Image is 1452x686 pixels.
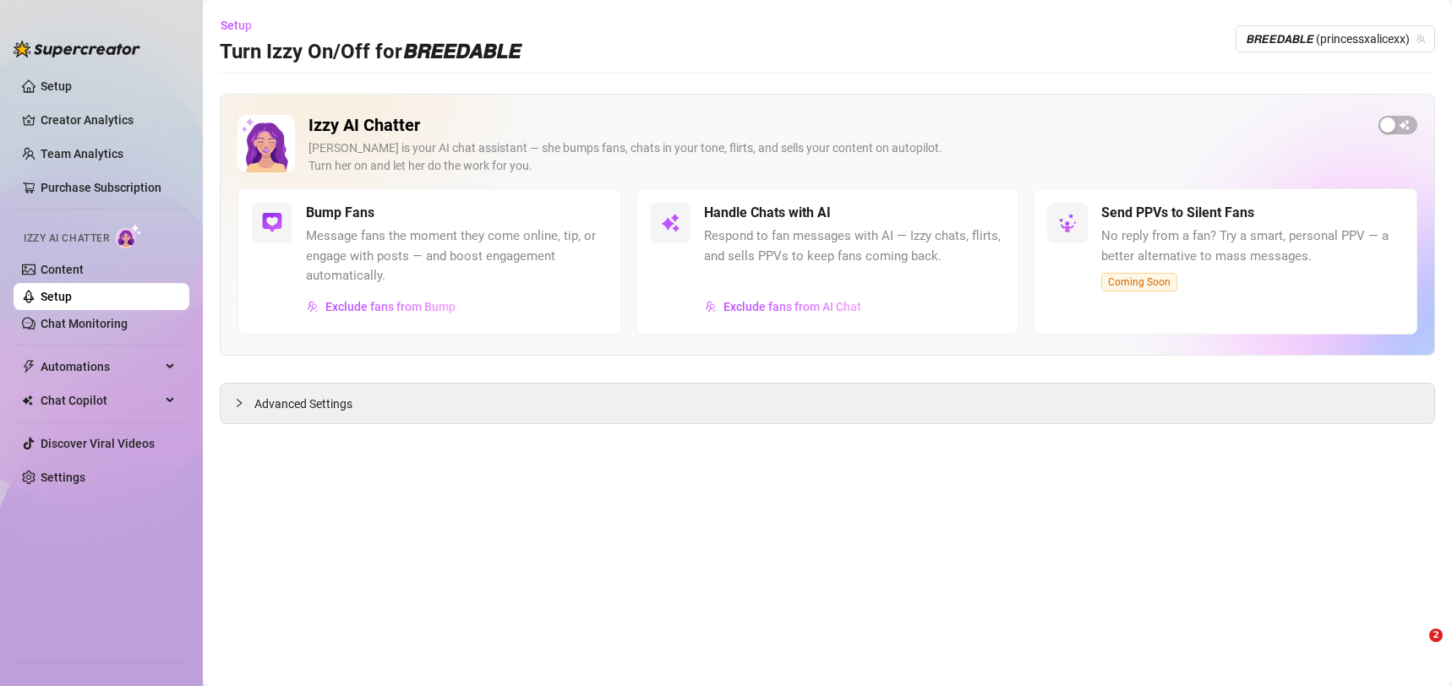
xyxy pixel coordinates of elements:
[41,353,161,380] span: Automations
[41,147,123,161] a: Team Analytics
[41,263,84,276] a: Content
[41,106,176,133] a: Creator Analytics
[306,226,608,286] span: Message fans the moment they come online, tip, or engage with posts — and boost engagement automa...
[22,360,35,373] span: thunderbolt
[1416,34,1426,44] span: team
[41,471,85,484] a: Settings
[723,300,861,313] span: Exclude fans from AI Chat
[308,115,1365,136] h2: Izzy AI Chatter
[14,41,140,57] img: logo-BBDzfeDw.svg
[237,115,295,172] img: Izzy AI Chatter
[1101,226,1403,266] span: No reply from a fan? Try a smart, personal PPV — a better alternative to mass messages.
[660,213,680,233] img: svg%3e
[220,12,265,39] button: Setup
[1395,629,1435,669] iframe: Intercom live chat
[306,293,456,320] button: Exclude fans from Bump
[704,226,1006,266] span: Respond to fan messages with AI — Izzy chats, flirts, and sells PPVs to keep fans coming back.
[41,437,155,450] a: Discover Viral Videos
[306,203,374,223] h5: Bump Fans
[22,395,33,406] img: Chat Copilot
[1101,273,1177,291] span: Coming Soon
[705,301,717,313] img: svg%3e
[221,19,252,32] span: Setup
[307,301,319,313] img: svg%3e
[1246,26,1425,52] span: 𝘽𝙍𝙀𝙀𝘿𝘼𝘽𝙇𝙀 (princessxalicexx)
[234,394,254,412] div: collapsed
[1429,629,1443,642] span: 2
[41,317,128,330] a: Chat Monitoring
[234,398,244,408] span: collapsed
[41,387,161,414] span: Chat Copilot
[262,213,282,233] img: svg%3e
[41,79,72,93] a: Setup
[1057,213,1078,233] img: svg%3e
[704,293,862,320] button: Exclude fans from AI Chat
[254,395,352,413] span: Advanced Settings
[325,300,456,313] span: Exclude fans from Bump
[704,203,831,223] h5: Handle Chats with AI
[41,174,176,201] a: Purchase Subscription
[41,290,72,303] a: Setup
[116,224,142,248] img: AI Chatter
[220,39,520,66] h3: Turn Izzy On/Off for 𝘽𝙍𝙀𝙀𝘿𝘼𝘽𝙇𝙀
[24,231,109,247] span: Izzy AI Chatter
[1101,203,1254,223] h5: Send PPVs to Silent Fans
[308,139,1365,175] div: [PERSON_NAME] is your AI chat assistant — she bumps fans, chats in your tone, flirts, and sells y...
